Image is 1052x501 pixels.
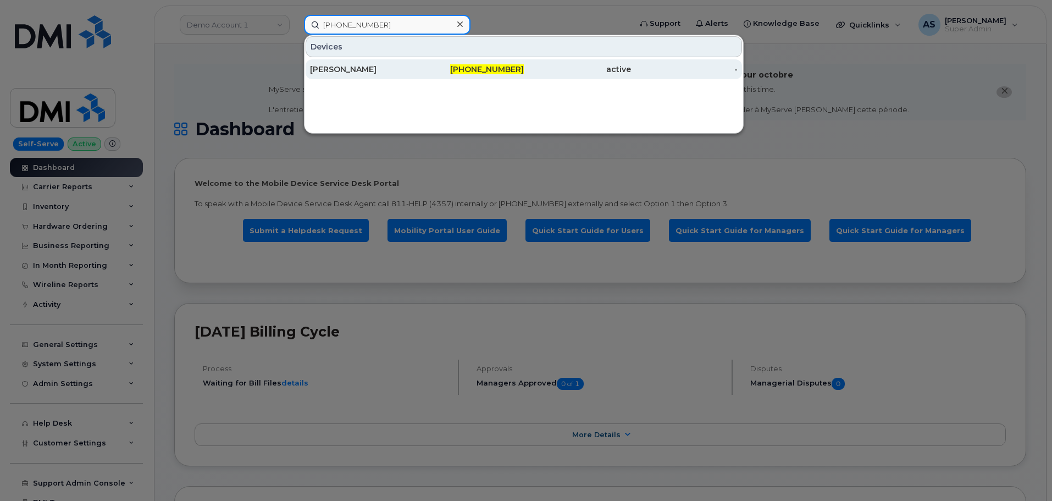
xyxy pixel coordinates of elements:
[631,64,738,75] div: -
[306,36,742,57] div: Devices
[310,64,417,75] div: [PERSON_NAME]
[306,59,742,79] a: [PERSON_NAME][PHONE_NUMBER]active-
[524,64,631,75] div: active
[450,64,524,74] span: [PHONE_NUMBER]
